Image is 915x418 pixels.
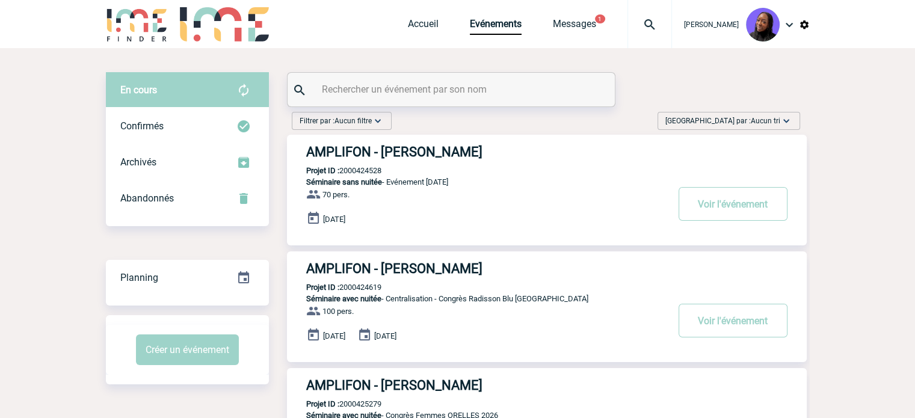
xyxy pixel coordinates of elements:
a: AMPLIFON - [PERSON_NAME] [287,144,807,159]
a: AMPLIFON - [PERSON_NAME] [287,261,807,276]
b: Projet ID : [306,399,339,408]
div: Retrouvez ici tous vos événements organisés par date et état d'avancement [106,260,269,296]
button: Voir l'événement [679,304,787,337]
b: Projet ID : [306,283,339,292]
button: Voir l'événement [679,187,787,221]
h3: AMPLIFON - [PERSON_NAME] [306,261,667,276]
p: 2000425279 [287,399,381,408]
span: [DATE] [323,331,345,340]
span: [DATE] [323,215,345,224]
img: IME-Finder [106,7,168,41]
span: Aucun tri [751,117,780,125]
div: Retrouvez ici tous vos événements annulés [106,180,269,217]
a: Evénements [470,18,522,35]
span: [DATE] [374,331,396,340]
span: 100 pers. [322,307,354,316]
b: Projet ID : [306,166,339,175]
span: Filtrer par : [300,115,372,127]
span: Abandonnés [120,192,174,204]
p: 2000424528 [287,166,381,175]
button: Créer un événement [136,334,239,365]
h3: AMPLIFON - [PERSON_NAME] [306,144,667,159]
a: Messages [553,18,596,35]
span: Séminaire sans nuitée [306,177,382,186]
h3: AMPLIFON - [PERSON_NAME] [306,378,667,393]
span: [PERSON_NAME] [684,20,739,29]
button: 1 [595,14,605,23]
span: 70 pers. [322,190,350,199]
div: Retrouvez ici tous vos évènements avant confirmation [106,72,269,108]
span: Archivés [120,156,156,168]
div: Retrouvez ici tous les événements que vous avez décidé d'archiver [106,144,269,180]
span: Planning [120,272,158,283]
span: [GEOGRAPHIC_DATA] par : [665,115,780,127]
input: Rechercher un événement par son nom [319,81,587,98]
span: En cours [120,84,157,96]
span: Aucun filtre [334,117,372,125]
a: Planning [106,259,269,295]
img: 131349-0.png [746,8,780,41]
img: baseline_expand_more_white_24dp-b.png [780,115,792,127]
p: - Centralisation - Congrès Radisson Blu [GEOGRAPHIC_DATA] [287,294,667,303]
p: 2000424619 [287,283,381,292]
span: Confirmés [120,120,164,132]
img: baseline_expand_more_white_24dp-b.png [372,115,384,127]
p: - Evénement [DATE] [287,177,667,186]
span: Séminaire avec nuitée [306,294,381,303]
a: AMPLIFON - [PERSON_NAME] [287,378,807,393]
a: Accueil [408,18,439,35]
